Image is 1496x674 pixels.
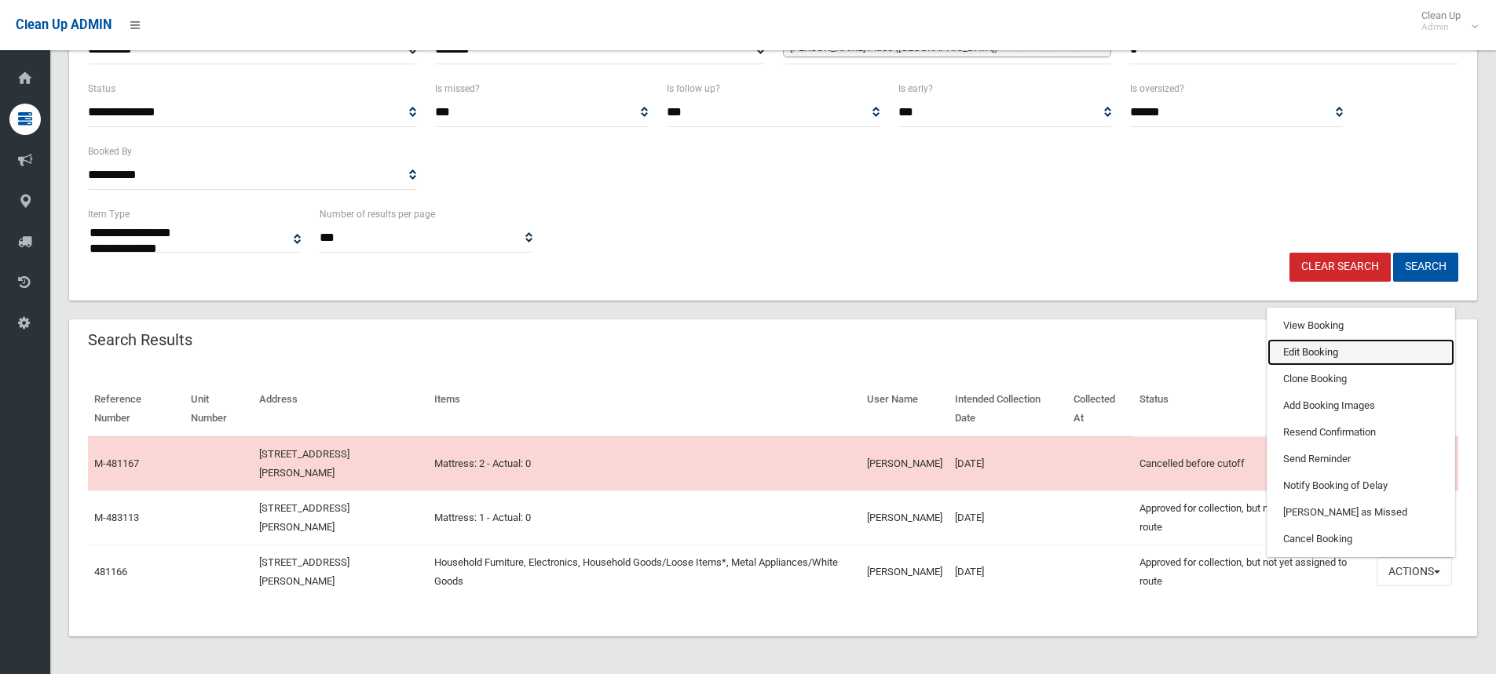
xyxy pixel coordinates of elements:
button: Search [1393,253,1458,282]
td: Approved for collection, but not yet assigned to route [1133,545,1370,599]
td: [DATE] [949,436,1067,491]
label: Booked By [88,143,132,160]
td: Household Furniture, Electronics, Household Goods/Loose Items*, Metal Appliances/White Goods [428,545,861,599]
th: Address [253,382,428,436]
span: Clean Up [1414,9,1476,33]
label: Is follow up? [667,80,720,97]
small: Admin [1421,21,1461,33]
a: M-481167 [94,457,139,469]
td: [DATE] [949,545,1067,599]
td: Cancelled before cutoff [1133,436,1370,491]
a: Clone Booking [1267,366,1454,392]
a: Cancel Booking [1267,526,1454,552]
label: Number of results per page [320,206,435,223]
label: Is early? [898,80,933,97]
a: Resend Confirmation [1267,419,1454,446]
button: Actions [1377,557,1452,586]
th: Reference Number [88,382,185,436]
th: User Name [861,382,949,436]
span: Clean Up ADMIN [16,17,112,32]
td: [PERSON_NAME] [861,545,949,599]
td: [PERSON_NAME] [861,436,949,491]
label: Is missed? [435,80,480,97]
a: 481166 [94,566,127,577]
label: Item Type [88,206,130,223]
td: Mattress: 2 - Actual: 0 [428,436,861,491]
a: [PERSON_NAME] as Missed [1267,499,1454,526]
th: Intended Collection Date [949,382,1067,436]
th: Collected At [1067,382,1133,436]
a: Add Booking Images [1267,392,1454,419]
td: Mattress: 1 - Actual: 0 [428,490,861,545]
th: Items [428,382,861,436]
header: Search Results [69,325,211,355]
a: [STREET_ADDRESS][PERSON_NAME] [259,448,349,479]
label: Status [88,80,115,97]
th: Unit Number [185,382,253,436]
label: Is oversized? [1130,80,1184,97]
a: Edit Booking [1267,339,1454,366]
td: [PERSON_NAME] [861,490,949,545]
td: [DATE] [949,490,1067,545]
a: View Booking [1267,312,1454,339]
a: [STREET_ADDRESS][PERSON_NAME] [259,502,349,533]
a: Clear Search [1289,253,1391,282]
th: Status [1133,382,1370,436]
a: M-483113 [94,512,139,523]
a: Notify Booking of Delay [1267,472,1454,499]
a: [STREET_ADDRESS][PERSON_NAME] [259,556,349,587]
td: Approved for collection, but not yet assigned to route [1133,490,1370,545]
a: Send Reminder [1267,446,1454,472]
